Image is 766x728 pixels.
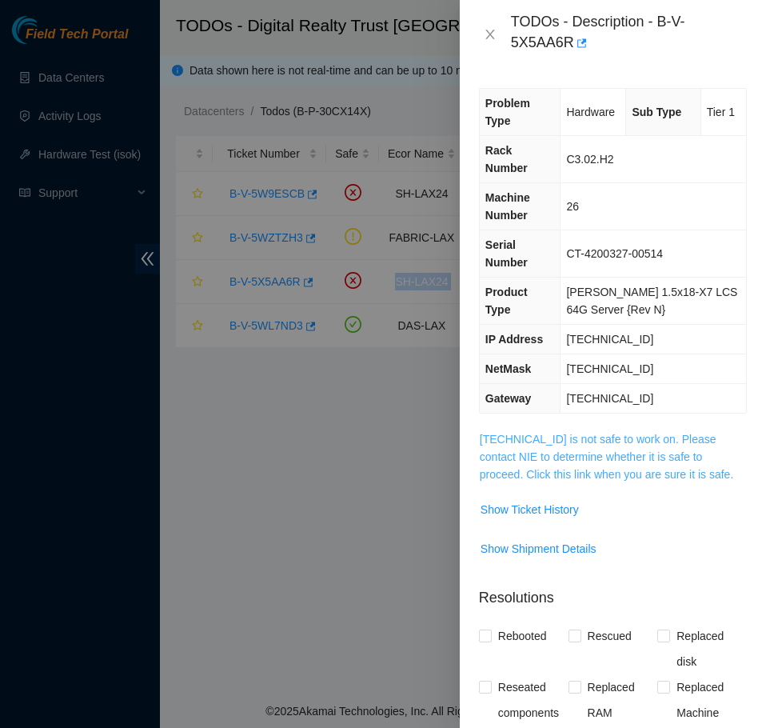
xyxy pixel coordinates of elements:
[481,540,596,558] span: Show Shipment Details
[566,333,653,346] span: [TECHNICAL_ID]
[485,191,530,222] span: Machine Number
[485,238,528,269] span: Serial Number
[485,392,532,405] span: Gateway
[566,200,579,213] span: 26
[480,536,597,562] button: Show Shipment Details
[670,674,747,726] span: Replaced Machine
[492,674,569,726] span: Reseated components
[566,153,613,166] span: C3.02.H2
[479,574,747,609] p: Resolutions
[480,497,580,522] button: Show Ticket History
[566,247,663,260] span: CT-4200327-00514
[511,13,747,56] div: TODOs - Description - B-V-5X5AA6R
[566,286,737,316] span: [PERSON_NAME] 1.5x18-X7 LCS 64G Server {Rev N}
[566,362,653,375] span: [TECHNICAL_ID]
[479,27,501,42] button: Close
[632,106,681,118] span: Sub Type
[492,623,553,649] span: Rebooted
[581,623,638,649] span: Rescued
[581,674,658,726] span: Replaced RAM
[566,392,653,405] span: [TECHNICAL_ID]
[485,362,532,375] span: NetMask
[480,433,733,481] a: [TECHNICAL_ID] is not safe to work on. Please contact NIE to determine whether it is safe to proc...
[670,623,747,674] span: Replaced disk
[566,106,615,118] span: Hardware
[485,333,543,346] span: IP Address
[484,28,497,41] span: close
[485,144,528,174] span: Rack Number
[485,286,528,316] span: Product Type
[481,501,579,518] span: Show Ticket History
[485,97,530,127] span: Problem Type
[707,106,735,118] span: Tier 1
